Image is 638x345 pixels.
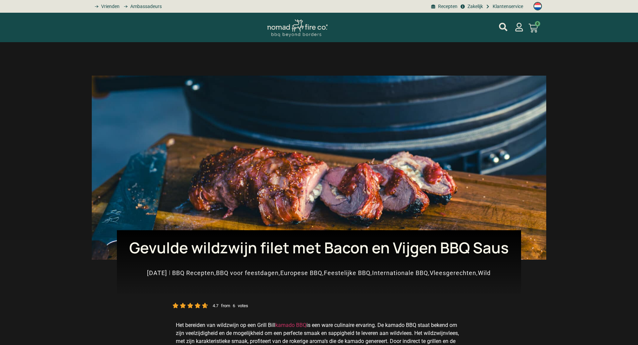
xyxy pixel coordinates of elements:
a: BBQ voor feestdagen [216,269,279,276]
span: Vrienden [99,3,120,10]
a: 0 [520,19,546,37]
img: Nederlands [534,2,542,10]
span: 0 [535,21,540,26]
a: grill bill vrienden [92,3,120,10]
small: 6 [233,303,235,308]
time: [DATE] [147,269,167,276]
a: Vleesgerechten [430,269,476,276]
a: kamado BBQ [275,322,306,328]
a: grill bill klantenservice [485,3,523,10]
h1: Gevulde wildzwijn filet met Bacon en Vijgen BBQ Saus [127,240,511,255]
a: BBQ Recepten [172,269,214,276]
small: 4.7 [213,303,218,308]
span: , , , , , , [172,269,491,276]
a: Europese BBQ [280,269,322,276]
img: Nomad Logo [267,19,328,37]
a: mijn account [499,23,507,31]
a: grill bill ambassadors [121,3,161,10]
small: from [221,303,230,308]
small: votes [238,303,248,308]
img: wildzwijn bbq recept [92,76,546,260]
a: mijn account [515,23,523,31]
span: Zakelijk [466,3,483,10]
a: grill bill zakeljk [459,3,483,10]
a: BBQ recepten [430,3,457,10]
span: Klantenservice [491,3,523,10]
a: Internationale BBQ [372,269,428,276]
a: Feestelijke BBQ [324,269,370,276]
a: [DATE] [147,269,167,277]
a: Wild [478,269,491,276]
span: Recepten [436,3,457,10]
span: Ambassadeurs [129,3,162,10]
